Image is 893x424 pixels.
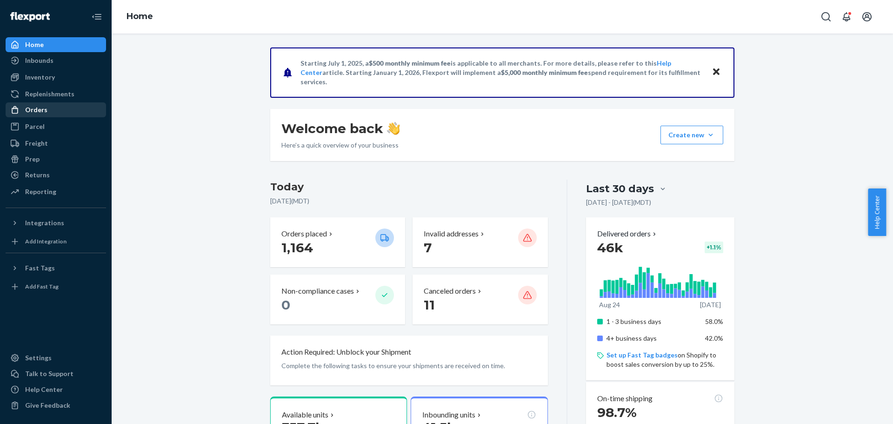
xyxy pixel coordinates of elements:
[868,188,886,236] button: Help Center
[606,317,698,326] p: 1 - 3 business days
[281,229,327,239] p: Orders placed
[25,401,70,410] div: Give Feedback
[25,263,55,273] div: Fast Tags
[281,297,290,313] span: 0
[369,59,451,67] span: $500 monthly minimum fee
[281,120,400,137] h1: Welcome back
[25,155,40,164] div: Prep
[422,410,475,420] p: Inbounding units
[25,187,56,196] div: Reporting
[119,3,160,30] ol: breadcrumbs
[597,404,637,420] span: 98.7%
[501,68,588,76] span: $5,000 monthly minimum fee
[281,240,313,256] span: 1,164
[6,184,106,199] a: Reporting
[710,66,722,79] button: Close
[25,385,63,394] div: Help Center
[6,168,106,182] a: Returns
[6,136,106,151] a: Freight
[6,279,106,294] a: Add Fast Tag
[25,40,44,49] div: Home
[599,300,620,310] p: Aug 24
[597,240,623,256] span: 46k
[6,152,106,167] a: Prep
[300,59,703,87] p: Starting July 1, 2025, a is applicable to all merchants. For more details, please refer to this a...
[424,297,435,313] span: 11
[413,275,547,324] button: Canceled orders 11
[25,283,59,290] div: Add Fast Tag
[606,334,698,343] p: 4+ business days
[6,261,106,276] button: Fast Tags
[25,237,67,245] div: Add Integration
[25,73,55,82] div: Inventory
[837,7,856,26] button: Open notifications
[586,182,654,196] div: Last 30 days
[6,366,106,381] a: Talk to Support
[281,347,411,357] p: Action Required: Unblock your Shipment
[6,37,106,52] a: Home
[6,102,106,117] a: Orders
[270,275,405,324] button: Non-compliance cases 0
[6,70,106,85] a: Inventory
[606,350,723,369] p: on Shopify to boost sales conversion by up to 25%.
[25,89,74,99] div: Replenishments
[6,350,106,365] a: Settings
[424,229,479,239] p: Invalid addresses
[282,410,328,420] p: Available units
[25,353,52,363] div: Settings
[424,286,476,296] p: Canceled orders
[6,87,106,101] a: Replenishments
[25,56,53,65] div: Inbounds
[281,141,400,150] p: Here’s a quick overview of your business
[6,382,106,397] a: Help Center
[705,317,723,325] span: 58.0%
[25,105,47,114] div: Orders
[6,119,106,134] a: Parcel
[606,351,678,359] a: Set up Fast Tag badges
[424,240,432,256] span: 7
[281,286,354,296] p: Non-compliance cases
[270,180,548,195] h3: Today
[387,122,400,135] img: hand-wave emoji
[25,139,48,148] div: Freight
[597,229,658,239] button: Delivered orders
[25,369,73,378] div: Talk to Support
[586,198,651,207] p: [DATE] - [DATE] ( MDT )
[597,393,653,404] p: On-time shipping
[6,234,106,249] a: Add Integration
[413,217,547,267] button: Invalid addresses 7
[6,53,106,68] a: Inbounds
[705,334,723,342] span: 42.0%
[270,217,405,267] button: Orders placed 1,164
[25,122,45,131] div: Parcel
[25,170,50,180] div: Returns
[6,398,106,413] button: Give Feedback
[87,7,106,26] button: Close Navigation
[25,218,64,228] div: Integrations
[6,215,106,230] button: Integrations
[281,361,537,370] p: Complete the following tasks to ensure your shipments are received on time.
[858,7,876,26] button: Open account menu
[700,300,721,310] p: [DATE]
[705,242,723,253] div: + 1.1 %
[660,126,723,144] button: Create new
[817,7,835,26] button: Open Search Box
[127,11,153,21] a: Home
[10,12,50,21] img: Flexport logo
[270,196,548,206] p: [DATE] ( MDT )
